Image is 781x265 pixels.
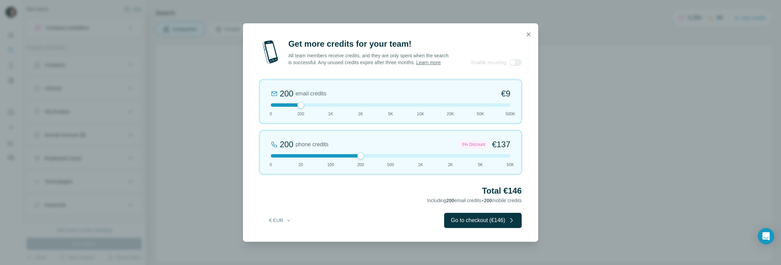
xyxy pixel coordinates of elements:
[501,88,510,99] span: €9
[270,111,272,117] span: 0
[270,162,272,168] span: 0
[416,60,441,65] a: Learn more
[280,88,293,99] div: 200
[387,162,394,168] span: 500
[259,38,281,66] img: mobile-phone
[388,111,393,117] span: 5K
[505,111,515,117] span: 500K
[297,111,304,117] span: 200
[477,111,484,117] span: 50K
[328,111,333,117] span: 1K
[418,162,423,168] span: 1K
[471,59,506,66] span: Enable recurring
[460,140,487,149] div: 5% Discount
[427,198,522,203] span: Including email credits + mobile credits
[506,162,514,168] span: 50K
[259,185,522,196] h2: Total €146
[484,198,492,203] span: 200
[295,90,326,98] span: email credits
[299,162,303,168] span: 20
[358,111,363,117] span: 2K
[295,140,328,149] span: phone credits
[492,139,510,150] span: €137
[447,111,454,117] span: 20K
[357,162,364,168] span: 200
[264,214,296,227] button: € EUR
[444,213,522,228] button: Go to checkout (€146)
[288,52,449,66] p: All team members receive credits, and they are only spent when the search is successful. Any unus...
[478,162,483,168] span: 5K
[280,139,293,150] div: 200
[446,198,454,203] span: 200
[417,111,424,117] span: 10K
[448,162,453,168] span: 2K
[327,162,334,168] span: 100
[758,228,774,244] div: Open Intercom Messenger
